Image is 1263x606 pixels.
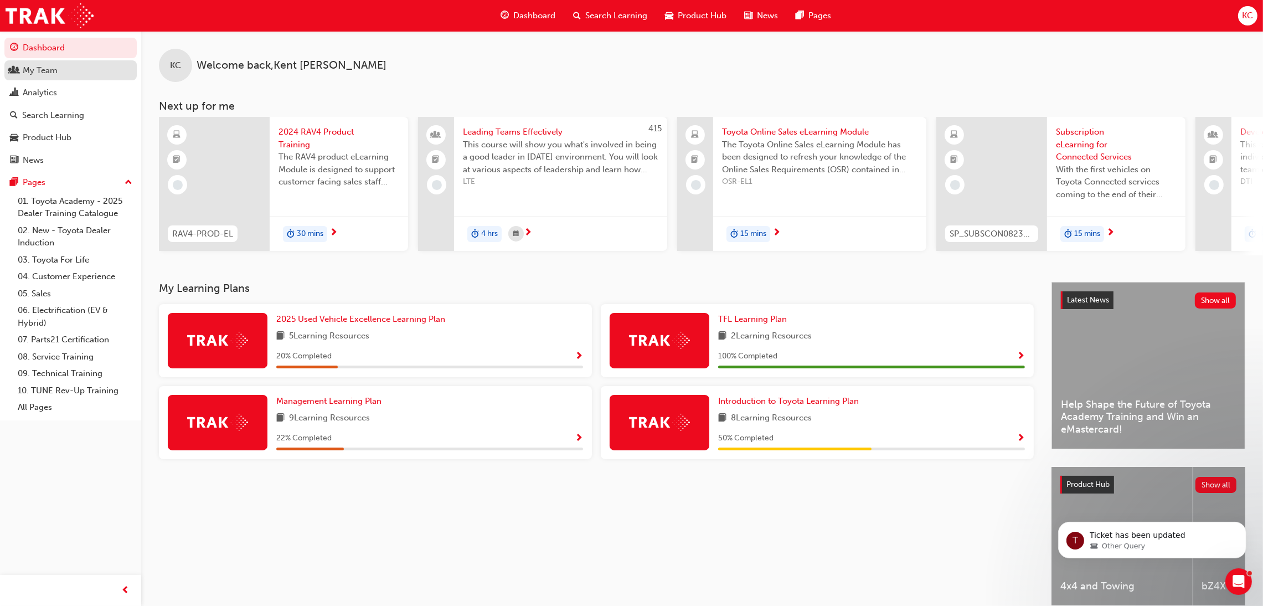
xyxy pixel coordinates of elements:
[718,432,774,445] span: 50 % Completed
[1067,295,1109,305] span: Latest News
[287,227,295,242] span: duration-icon
[173,153,181,167] span: booktick-icon
[13,302,137,331] a: 06. Electrification (EV & Hybrid)
[276,350,332,363] span: 20 % Completed
[524,228,532,238] span: next-icon
[289,412,370,425] span: 9 Learning Resources
[1017,432,1025,445] button: Show Progress
[1066,480,1110,489] span: Product Hub
[492,4,564,27] a: guage-iconDashboard
[463,126,658,138] span: Leading Teams Effectively
[1249,227,1256,242] span: duration-icon
[718,314,787,324] span: TFL Learning Plan
[276,432,332,445] span: 22 % Completed
[678,9,726,22] span: Product Hub
[4,35,137,172] button: DashboardMy TeamAnalyticsSearch LearningProduct HubNews
[692,153,699,167] span: booktick-icon
[735,4,787,27] a: news-iconNews
[276,313,450,326] a: 2025 Used Vehicle Excellence Learning Plan
[276,330,285,343] span: book-icon
[585,9,647,22] span: Search Learning
[13,222,137,251] a: 02. New - Toyota Dealer Induction
[197,59,386,72] span: Welcome back , Kent [PERSON_NAME]
[787,4,840,27] a: pages-iconPages
[1056,126,1177,163] span: Subscription eLearning for Connected Services
[13,348,137,366] a: 08. Service Training
[692,128,699,142] span: laptop-icon
[730,227,738,242] span: duration-icon
[718,350,777,363] span: 100 % Completed
[936,117,1185,251] a: SP_SUBSCON0823_ELSubscription eLearning for Connected ServicesWith the first vehicles on Toyota C...
[648,124,662,133] span: 415
[731,412,812,425] span: 8 Learning Resources
[1225,568,1252,595] iframe: Intercom live chat
[297,228,323,240] span: 30 mins
[4,83,137,103] a: Analytics
[722,176,917,188] span: OSR-EL1
[575,432,583,445] button: Show Progress
[1210,128,1218,142] span: people-icon
[432,180,442,190] span: learningRecordVerb_NONE-icon
[23,86,57,99] div: Analytics
[744,9,752,23] span: news-icon
[159,117,408,251] a: RAV4-PROD-EL2024 RAV4 Product TrainingThe RAV4 product eLearning Module is designed to support cu...
[4,105,137,126] a: Search Learning
[564,4,656,27] a: search-iconSearch Learning
[691,180,701,190] span: learningRecordVerb_NONE-icon
[951,153,958,167] span: booktick-icon
[1074,228,1100,240] span: 15 mins
[172,228,233,240] span: RAV4-PROD-EL
[575,352,583,362] span: Show Progress
[4,38,137,58] a: Dashboard
[1106,228,1115,238] span: next-icon
[808,9,831,22] span: Pages
[329,228,338,238] span: next-icon
[1064,227,1072,242] span: duration-icon
[10,156,18,166] span: news-icon
[1061,291,1236,309] a: Latest NewsShow all
[1017,434,1025,444] span: Show Progress
[1061,398,1236,436] span: Help Shape the Future of Toyota Academy Training and Win an eMastercard!
[471,227,479,242] span: duration-icon
[10,133,18,143] span: car-icon
[418,117,667,251] a: 415Leading Teams EffectivelyThis course will show you what's involved in being a good leader in [...
[432,153,440,167] span: booktick-icon
[1042,499,1263,576] iframe: Intercom notifications message
[1017,352,1025,362] span: Show Progress
[1056,163,1177,201] span: With the first vehicles on Toyota Connected services coming to the end of their complimentary per...
[276,395,386,408] a: Management Learning Plan
[501,9,509,23] span: guage-icon
[718,396,859,406] span: Introduction to Toyota Learning Plan
[951,128,958,142] span: learningResourceType_ELEARNING-icon
[629,414,690,431] img: Trak
[575,350,583,363] button: Show Progress
[432,128,440,142] span: people-icon
[4,172,137,193] button: Pages
[718,395,863,408] a: Introduction to Toyota Learning Plan
[1210,153,1218,167] span: booktick-icon
[23,154,44,167] div: News
[463,176,658,188] span: LTE
[141,100,1263,112] h3: Next up for me
[4,60,137,81] a: My Team
[276,314,445,324] span: 2025 Used Vehicle Excellence Learning Plan
[13,193,137,222] a: 01. Toyota Academy - 2025 Dealer Training Catalogue
[796,9,804,23] span: pages-icon
[289,330,369,343] span: 5 Learning Resources
[629,332,690,349] img: Trak
[13,285,137,302] a: 05. Sales
[513,9,555,22] span: Dashboard
[513,227,519,241] span: calendar-icon
[1060,580,1184,593] span: 4x4 and Towing
[665,9,673,23] span: car-icon
[1017,350,1025,363] button: Show Progress
[4,127,137,148] a: Product Hub
[279,126,399,151] span: 2024 RAV4 Product Training
[4,150,137,171] a: News
[10,88,18,98] span: chart-icon
[1051,282,1245,449] a: Latest NewsShow allHelp Shape the Future of Toyota Academy Training and Win an eMastercard!
[1195,477,1237,493] button: Show all
[718,330,726,343] span: book-icon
